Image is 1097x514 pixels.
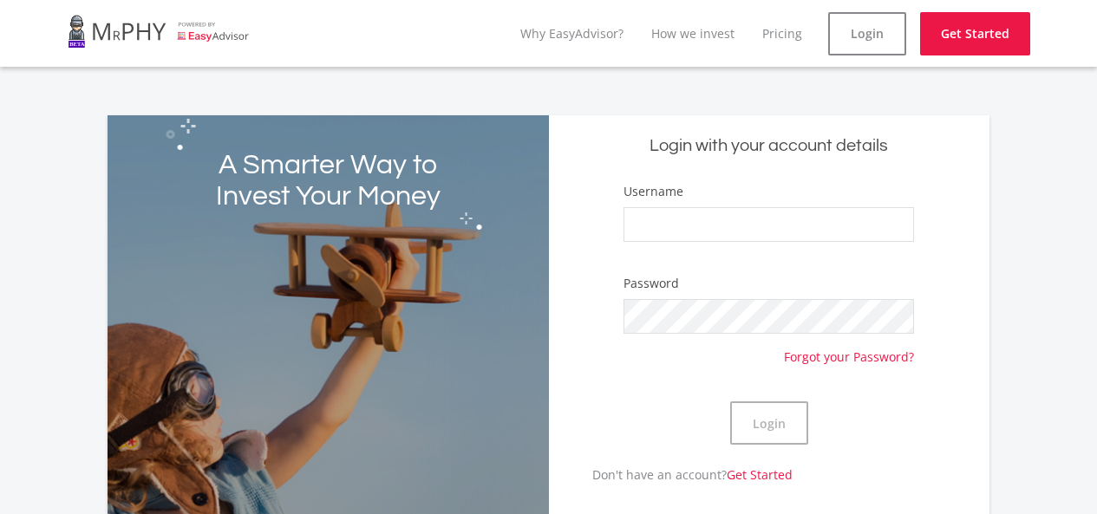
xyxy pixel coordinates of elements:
h5: Login with your account details [562,134,976,158]
h2: A Smarter Way to Invest Your Money [196,150,460,212]
a: Get Started [727,466,793,483]
p: Don't have an account? [549,465,793,484]
a: Pricing [762,25,802,42]
a: Get Started [920,12,1030,55]
a: How we invest [651,25,735,42]
a: Forgot your Password? [784,334,914,366]
a: Login [828,12,906,55]
label: Username [624,183,683,200]
label: Password [624,275,679,292]
button: Login [730,401,808,445]
a: Why EasyAdvisor? [520,25,624,42]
